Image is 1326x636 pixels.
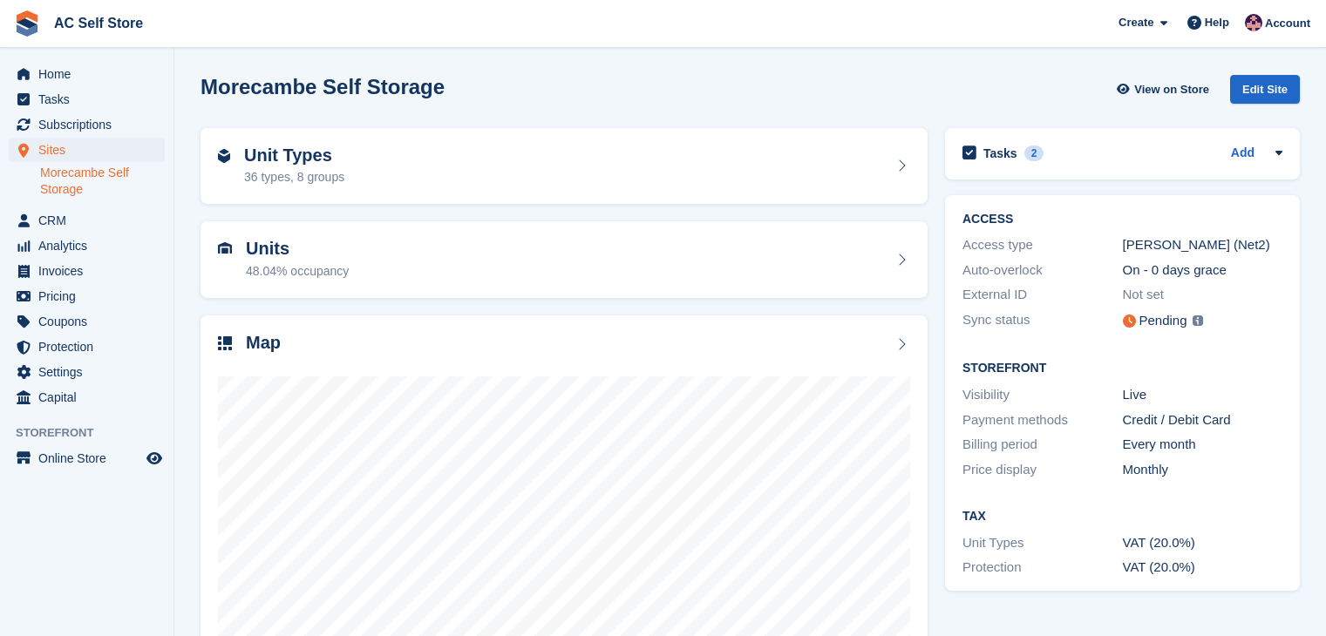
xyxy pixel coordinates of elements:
[244,145,344,166] h2: Unit Types
[1139,311,1187,331] div: Pending
[9,309,165,334] a: menu
[1205,14,1229,31] span: Help
[1123,435,1283,455] div: Every month
[38,233,143,258] span: Analytics
[962,310,1123,332] div: Sync status
[38,446,143,470] span: Online Store
[1114,75,1216,104] a: View on Store
[962,362,1282,376] h2: Storefront
[9,233,165,258] a: menu
[1193,315,1203,326] img: icon-info-grey-7440780725fd019a000dd9b08b2336e03edf1995a4989e88bcd33f0948082b44.svg
[962,558,1123,578] div: Protection
[1123,285,1283,305] div: Not set
[1123,533,1283,553] div: VAT (20.0%)
[38,385,143,409] span: Capital
[201,221,928,298] a: Units 48.04% occupancy
[983,145,1017,161] h2: Tasks
[201,128,928,205] a: Unit Types 36 types, 8 groups
[9,446,165,470] a: menu
[1245,14,1262,31] img: Ted Cox
[244,168,344,186] div: 36 types, 8 groups
[1123,235,1283,255] div: [PERSON_NAME] (Net2)
[40,165,165,198] a: Morecambe Self Storage
[962,510,1282,524] h2: Tax
[9,62,165,86] a: menu
[1123,558,1283,578] div: VAT (20.0%)
[962,260,1123,281] div: Auto-overlock
[1123,460,1283,480] div: Monthly
[1134,81,1209,98] span: View on Store
[9,335,165,359] a: menu
[1265,15,1310,32] span: Account
[38,360,143,384] span: Settings
[144,448,165,469] a: Preview store
[1119,14,1153,31] span: Create
[9,138,165,162] a: menu
[1230,75,1300,111] a: Edit Site
[38,138,143,162] span: Sites
[47,9,150,37] a: AC Self Store
[218,149,230,163] img: unit-type-icn-2b2737a686de81e16bb02015468b77c625bbabd49415b5ef34ead5e3b44a266d.svg
[201,75,445,98] h2: Morecambe Self Storage
[38,87,143,112] span: Tasks
[1024,145,1044,161] div: 2
[962,213,1282,227] h2: ACCESS
[9,360,165,384] a: menu
[962,285,1123,305] div: External ID
[962,235,1123,255] div: Access type
[14,10,40,37] img: stora-icon-8386f47178a22dfd0bd8f6a31ec36ba5ce8667c1dd55bd0f319d3a0aa187defe.svg
[38,62,143,86] span: Home
[9,259,165,283] a: menu
[1231,144,1255,164] a: Add
[9,112,165,137] a: menu
[38,309,143,334] span: Coupons
[962,460,1123,480] div: Price display
[38,208,143,233] span: CRM
[962,410,1123,430] div: Payment methods
[38,284,143,308] span: Pricing
[9,208,165,233] a: menu
[9,284,165,308] a: menu
[962,385,1123,405] div: Visibility
[218,242,232,254] img: unit-icn-7be61d7bf1b0ce9d3e12c5938cc71ed9869f7b940bace4675aadf7bd6d80202e.svg
[962,533,1123,553] div: Unit Types
[246,262,349,281] div: 48.04% occupancy
[1230,75,1300,104] div: Edit Site
[38,112,143,137] span: Subscriptions
[9,385,165,409] a: menu
[16,424,173,442] span: Storefront
[218,336,232,350] img: map-icn-33ee37083ee616e46c38cad1a60f524a97daa1e2b2c8c0bc3eb3415660979fc1.svg
[246,239,349,259] h2: Units
[38,259,143,283] span: Invoices
[1123,410,1283,430] div: Credit / Debit Card
[1123,260,1283,281] div: On - 0 days grace
[1123,385,1283,405] div: Live
[962,435,1123,455] div: Billing period
[38,335,143,359] span: Protection
[9,87,165,112] a: menu
[246,333,281,353] h2: Map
